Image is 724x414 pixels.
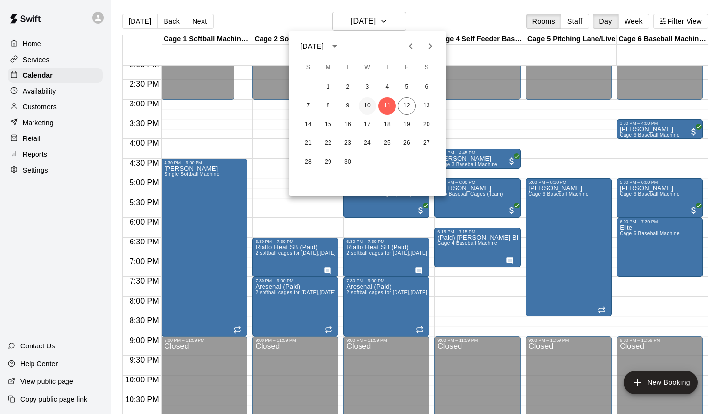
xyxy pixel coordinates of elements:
[300,41,324,52] div: [DATE]
[319,78,337,96] button: 1
[319,135,337,152] button: 22
[378,135,396,152] button: 25
[359,135,376,152] button: 24
[378,78,396,96] button: 4
[398,116,416,134] button: 19
[378,58,396,77] span: Thursday
[299,116,317,134] button: 14
[319,58,337,77] span: Monday
[398,97,416,115] button: 12
[299,97,317,115] button: 7
[299,135,317,152] button: 21
[299,153,317,171] button: 28
[359,116,376,134] button: 17
[359,58,376,77] span: Wednesday
[319,97,337,115] button: 8
[418,116,435,134] button: 20
[418,97,435,115] button: 13
[418,135,435,152] button: 27
[378,116,396,134] button: 18
[421,36,440,56] button: Next month
[319,116,337,134] button: 15
[398,135,416,152] button: 26
[401,36,421,56] button: Previous month
[327,38,343,55] button: calendar view is open, switch to year view
[319,153,337,171] button: 29
[339,58,357,77] span: Tuesday
[339,135,357,152] button: 23
[339,78,357,96] button: 2
[398,58,416,77] span: Friday
[339,116,357,134] button: 16
[418,58,435,77] span: Saturday
[359,97,376,115] button: 10
[339,97,357,115] button: 9
[359,78,376,96] button: 3
[339,153,357,171] button: 30
[299,58,317,77] span: Sunday
[418,78,435,96] button: 6
[398,78,416,96] button: 5
[378,97,396,115] button: 11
